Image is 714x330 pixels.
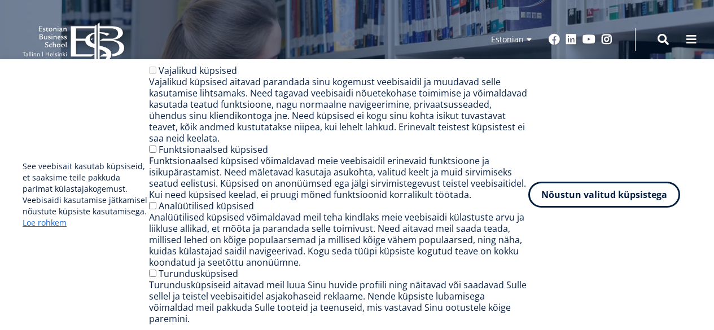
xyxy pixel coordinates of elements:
[159,143,268,156] label: Funktsionaalsed küpsised
[582,34,595,45] a: Youtube
[23,161,149,228] p: See veebisait kasutab küpsiseid, et saaksime teile pakkuda parimat külastajakogemust. Veebisaidi ...
[149,279,529,324] div: Turundusküpsiseid aitavad meil luua Sinu huvide profiili ning näitavad või saadavad Sulle sellel ...
[159,267,238,280] label: Turundusküpsised
[528,182,680,208] button: Nõustun valitud küpsistega
[149,155,529,200] div: Funktsionaalsed küpsised võimaldavad meie veebisaidil erinevaid funktsioone ja isikupärastamist. ...
[23,217,67,228] a: Loe rohkem
[159,200,254,212] label: Analüütilised küpsised
[601,34,612,45] a: Instagram
[566,34,577,45] a: Linkedin
[159,64,237,77] label: Vajalikud küpsised
[549,34,560,45] a: Facebook
[149,76,529,144] div: Vajalikud küpsised aitavad parandada sinu kogemust veebisaidil ja muudavad selle kasutamise lihts...
[149,212,529,268] div: Analüütilised küpsised võimaldavad meil teha kindlaks meie veebisaidi külastuste arvu ja liikluse...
